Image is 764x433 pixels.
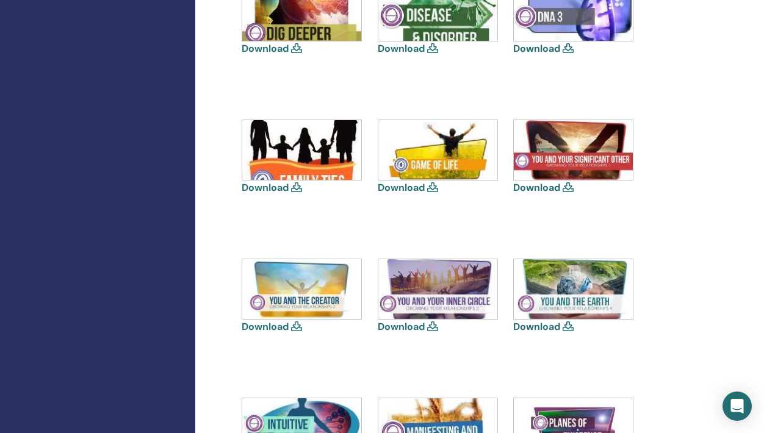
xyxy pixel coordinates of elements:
[242,42,289,55] a: Download
[378,259,497,319] img: growing-your-relationship-3-you-and-your-inner-circle.jpg
[514,120,633,180] img: growing-your-relationship-1-you-and-your-significant-others.jpg
[513,42,560,55] a: Download
[378,320,425,333] a: Download
[242,259,361,319] img: growing-your-relationship-2-you-and-the-creator.jpg
[723,392,752,421] div: Open Intercom Messenger
[242,320,289,333] a: Download
[378,42,425,55] a: Download
[378,120,497,180] img: game.jpg
[514,259,633,319] img: growing-your-relationship-4-you-and-the-earth.jpg
[513,320,560,333] a: Download
[513,181,560,194] a: Download
[378,181,425,194] a: Download
[242,181,289,194] a: Download
[242,120,361,180] img: family-ties.jpg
